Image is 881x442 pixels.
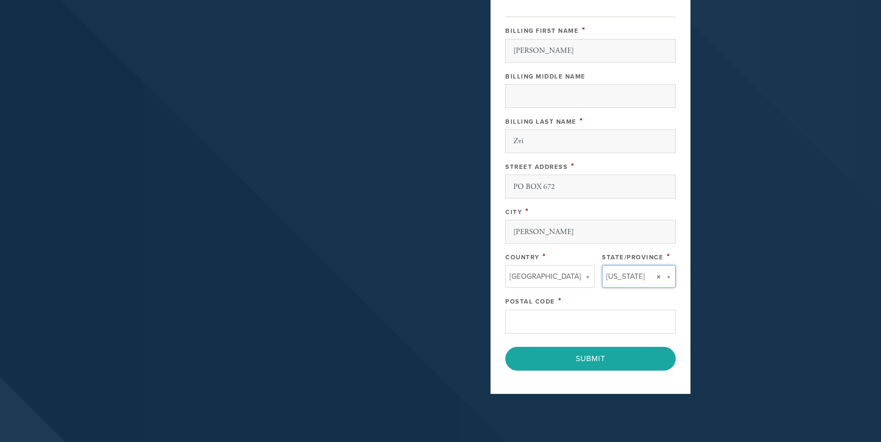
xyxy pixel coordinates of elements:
[505,208,522,216] label: City
[505,118,577,126] label: Billing Last Name
[602,254,663,261] label: State/Province
[505,163,568,171] label: Street Address
[505,265,595,288] a: [GEOGRAPHIC_DATA]
[571,161,575,171] span: This field is required.
[602,265,676,288] a: [US_STATE]
[505,27,579,35] label: Billing First Name
[505,254,540,261] label: Country
[505,73,586,80] label: Billing Middle Name
[510,270,581,283] span: [GEOGRAPHIC_DATA]
[505,347,676,371] input: Submit
[606,270,645,283] span: [US_STATE]
[580,116,583,126] span: This field is required.
[558,295,562,306] span: This field is required.
[525,206,529,216] span: This field is required.
[542,251,546,262] span: This field is required.
[505,298,555,305] label: Postal Code
[667,251,671,262] span: This field is required.
[582,25,586,35] span: This field is required.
